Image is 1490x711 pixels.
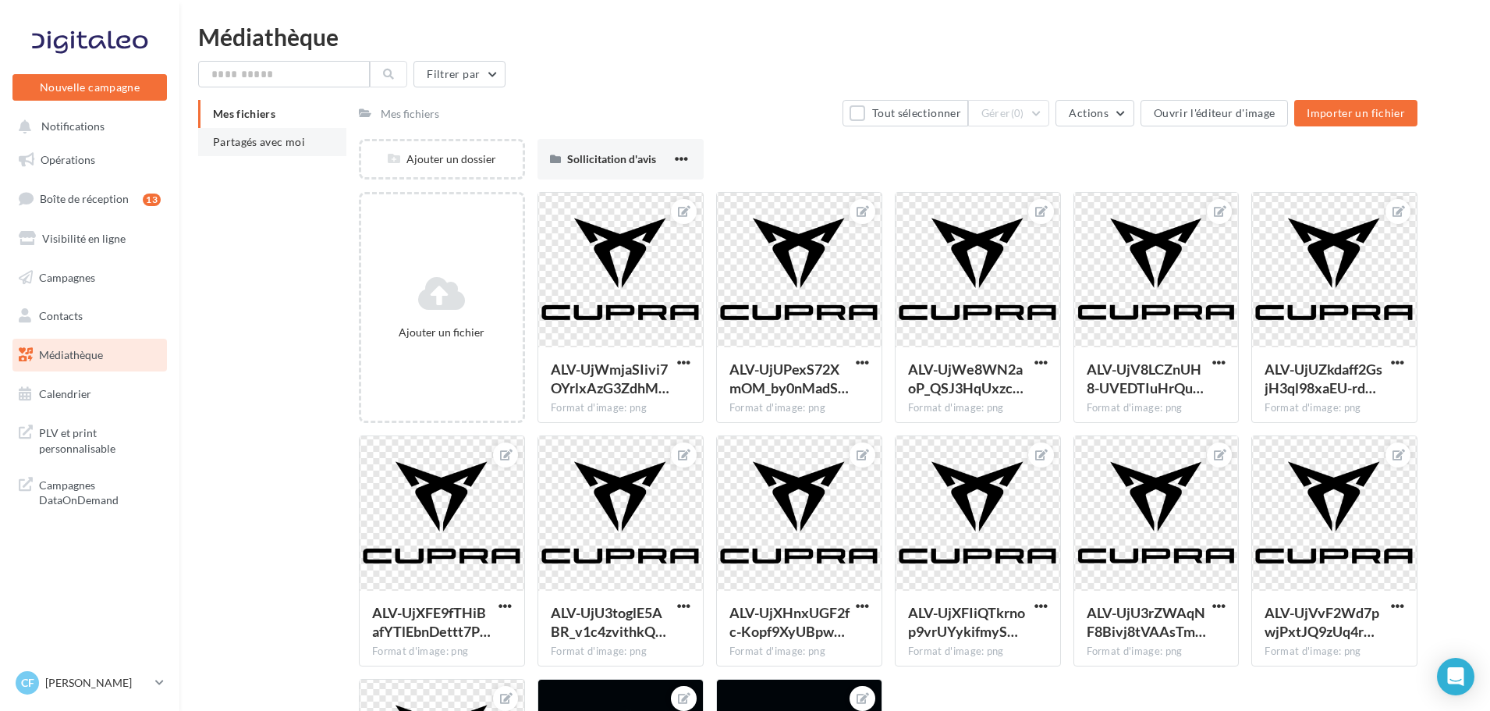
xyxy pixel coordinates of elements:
a: Contacts [9,300,170,332]
div: Format d'image: png [729,401,869,415]
button: Actions [1055,100,1133,126]
div: Ajouter un dossier [361,151,523,167]
span: ALV-UjUZkdaff2GsjH3ql98xaEU-rdX0knAbjBIpitamFG1iFTeN12wY [1265,361,1382,396]
span: Calendrier [39,387,91,400]
span: Médiathèque [39,348,103,361]
span: (0) [1011,107,1024,119]
div: Format d'image: png [551,645,690,659]
a: Visibilité en ligne [9,222,170,255]
a: PLV et print personnalisable [9,416,170,462]
a: Opérations [9,144,170,176]
span: ALV-UjV8LCZnUH8-UVEDTIuHrQu2S3Ae5DK5rVwNbeTTArEE1CIn5998 [1087,361,1204,396]
a: Campagnes [9,261,170,294]
span: ALV-UjXHnxUGF2fc-Kopf9XyUBpwvH3jE8r0mDUsUvz7v-8H2oLH11Mk [729,604,850,640]
div: Médiathèque [198,25,1471,48]
div: Mes fichiers [381,106,439,122]
span: ALV-UjXFE9fTHiBafYTlEbnDettt7PowNRi1TKbHuq2BPsSNYU_J8lvV [372,604,491,640]
button: Ouvrir l'éditeur d'image [1141,100,1288,126]
span: Sollicitation d'avis [567,152,656,165]
span: Mes fichiers [213,107,275,120]
div: Format d'image: png [1087,645,1226,659]
div: Format d'image: png [372,645,512,659]
button: Tout sélectionner [843,100,967,126]
button: Filtrer par [413,61,506,87]
span: Contacts [39,309,83,322]
div: Format d'image: png [908,645,1048,659]
span: Actions [1069,106,1108,119]
a: Campagnes DataOnDemand [9,468,170,514]
div: Format d'image: png [1265,645,1404,659]
span: ALV-UjWmjaSIivi7OYrlxAzG3ZdhMo6D9fHT9vmDgSiR2ak0cZn_TE-g [551,361,669,396]
span: PLV et print personnalisable [39,422,161,456]
div: Format d'image: png [908,401,1048,415]
span: ALV-UjVvF2Wd7pwjPxtJQ9zUq4rNuzmgNtH8-Hy5Cl31L3R5Q1ROKwTs [1265,604,1379,640]
a: CF [PERSON_NAME] [12,668,167,698]
div: Open Intercom Messenger [1437,658,1474,695]
span: ALV-UjU3toglE5ABR_v1c4zvithkQ9FLruLP-0c55B3lsb45SS8HZ7xV [551,604,666,640]
span: Importer un fichier [1307,106,1405,119]
span: Visibilité en ligne [42,232,126,245]
div: Format d'image: png [1087,401,1226,415]
p: [PERSON_NAME] [45,675,149,691]
a: Médiathèque [9,339,170,371]
button: Importer un fichier [1294,100,1417,126]
a: Calendrier [9,378,170,411]
span: Boîte de réception [40,192,129,205]
div: Ajouter un fichier [367,325,516,340]
a: Boîte de réception13 [9,182,170,215]
span: Campagnes DataOnDemand [39,475,161,508]
div: Format d'image: png [729,645,869,659]
button: Nouvelle campagne [12,74,167,101]
span: Partagés avec moi [213,135,305,148]
span: Campagnes [39,270,95,283]
div: Format d'image: png [1265,401,1404,415]
div: 13 [143,194,161,206]
span: ALV-UjUPexS72XmOM_by0nMadS944FhGH3wzppq_b2q2maXph5TOjf8e [729,361,849,396]
span: ALV-UjWe8WN2aoP_QSJ3HqUxzc4YMJAotdyzB6M3xs8R7FXrQMXZAvIw [908,361,1023,396]
span: Opérations [41,153,95,166]
span: ALV-UjXFIiQTkrnop9vrUYykifmySmXUzC8IXiZc13dnXVXtVxh-fyUt [908,604,1025,640]
span: ALV-UjU3rZWAqNF8Bivj8tVAAsTmCuJTs06HP07C_vQGk_L10vKO-PKG [1087,604,1206,640]
button: Gérer(0) [968,100,1050,126]
span: CF [21,675,34,691]
span: Notifications [41,120,105,133]
div: Format d'image: png [551,401,690,415]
